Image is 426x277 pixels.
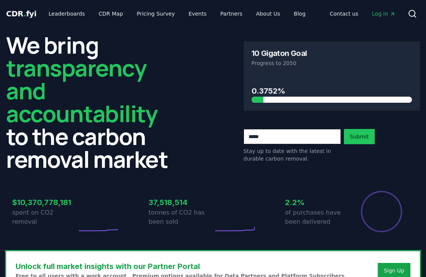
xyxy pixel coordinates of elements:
[344,129,375,144] button: Submit
[16,261,347,272] h3: Unlock full market insights with our Partner Portal
[149,197,213,208] h3: 37,518,514
[6,9,36,18] span: CDR fyi
[252,49,307,57] h3: 10 Gigaton Goal
[24,9,26,18] span: .
[324,7,402,21] nav: Main
[252,59,412,67] p: Progress to 2050
[360,190,403,233] div: Percentage of sales delivered
[149,208,213,226] p: tonnes of CO2 has been sold
[324,7,364,21] a: Contact us
[93,7,129,21] a: CDR Map
[366,7,402,21] a: Log in
[43,7,312,21] nav: Main
[182,7,212,21] a: Events
[250,7,286,21] a: About Us
[6,8,36,19] a: CDR.fyi
[372,10,396,18] span: Log in
[244,147,341,162] p: Stay up to date with the latest in durable carbon removal.
[285,208,350,226] p: of purchases have been delivered
[12,208,77,226] p: spent on CO2 removal
[43,7,91,21] a: Leaderboards
[285,197,350,208] h3: 2.2%
[131,7,181,21] a: Pricing Survey
[6,52,157,129] span: transparency and accountability
[252,85,412,97] h3: 0.3752%
[288,7,312,21] a: Blog
[12,197,77,208] h3: $10,370,778,181
[214,7,249,21] a: Partners
[384,267,404,274] a: Sign Up
[6,33,183,170] h2: We bring to the carbon removal market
